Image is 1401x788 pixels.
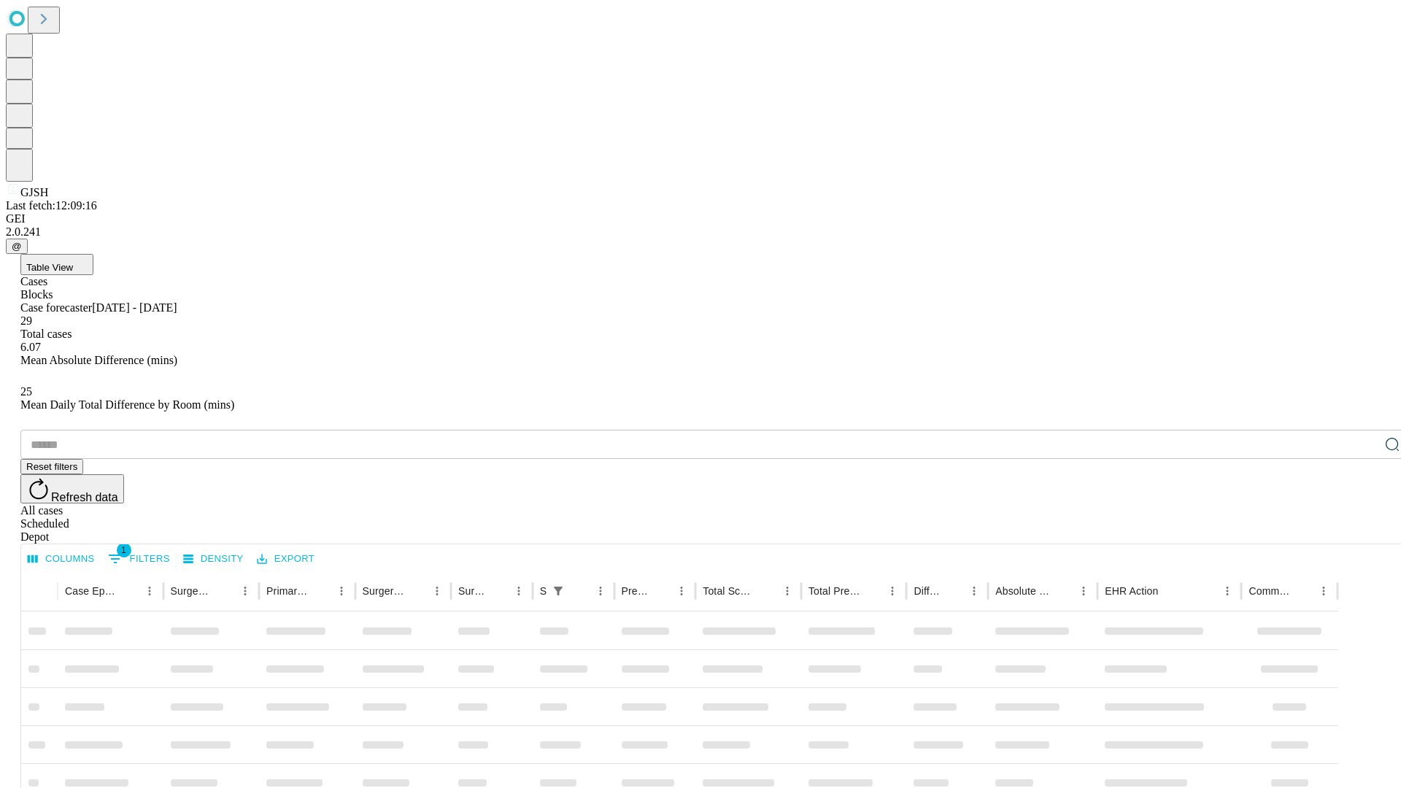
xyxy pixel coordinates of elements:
button: Sort [311,581,331,601]
span: Mean Absolute Difference (mins) [20,354,177,366]
span: [DATE] - [DATE] [92,301,177,314]
button: Refresh data [20,474,124,503]
span: Case forecaster [20,301,92,314]
button: Sort [1293,581,1313,601]
button: Menu [964,581,984,601]
span: Last fetch: 12:09:16 [6,199,97,212]
button: Sort [1159,581,1180,601]
div: Difference [914,585,942,597]
button: Menu [590,581,611,601]
button: Show filters [104,547,174,571]
span: 6.07 [20,341,41,353]
div: Comments [1248,585,1291,597]
div: GEI [6,212,1395,225]
span: 29 [20,314,32,327]
button: Menu [1217,581,1238,601]
button: Reset filters [20,459,83,474]
div: EHR Action [1105,585,1158,597]
div: Surgery Date [458,585,487,597]
button: Menu [331,581,352,601]
button: Sort [215,581,235,601]
div: Total Predicted Duration [808,585,861,597]
button: Menu [427,581,447,601]
button: Menu [671,581,692,601]
button: Sort [119,581,139,601]
div: 2.0.241 [6,225,1395,239]
span: 25 [20,385,32,398]
button: Density [180,548,247,571]
span: @ [12,241,22,252]
div: 1 active filter [548,581,568,601]
button: @ [6,239,28,254]
span: Reset filters [26,461,77,472]
button: Select columns [24,548,99,571]
span: GJSH [20,186,48,198]
button: Menu [882,581,903,601]
button: Sort [943,581,964,601]
button: Sort [862,581,882,601]
div: Surgeon Name [171,585,213,597]
div: Primary Service [266,585,309,597]
button: Menu [777,581,798,601]
button: Table View [20,254,93,275]
button: Sort [1053,581,1073,601]
span: Refresh data [51,491,118,503]
button: Sort [488,581,509,601]
button: Sort [570,581,590,601]
button: Menu [1313,581,1334,601]
div: Total Scheduled Duration [703,585,755,597]
div: Case Epic Id [65,585,117,597]
div: Predicted In Room Duration [622,585,650,597]
button: Export [253,548,318,571]
span: Table View [26,262,73,273]
button: Sort [651,581,671,601]
div: Scheduled In Room Duration [540,585,547,597]
button: Sort [406,581,427,601]
button: Sort [757,581,777,601]
button: Menu [139,581,160,601]
button: Show filters [548,581,568,601]
button: Menu [509,581,529,601]
span: Mean Daily Total Difference by Room (mins) [20,398,234,411]
div: Absolute Difference [995,585,1051,597]
button: Menu [1073,581,1094,601]
div: Surgery Name [363,585,405,597]
span: Total cases [20,328,72,340]
span: 1 [117,543,131,557]
button: Menu [235,581,255,601]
